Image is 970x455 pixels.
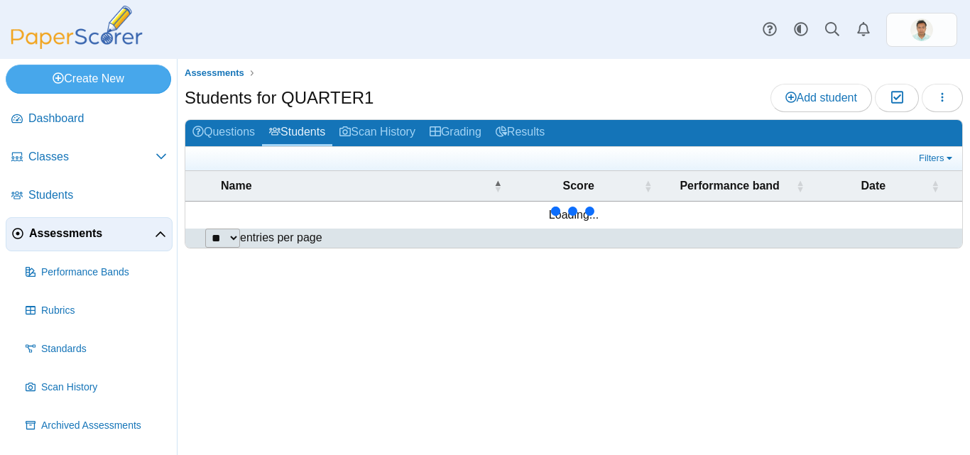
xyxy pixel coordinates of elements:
[6,179,173,213] a: Students
[910,18,933,41] span: adonis maynard pilongo
[931,171,939,201] span: Date : Activate to sort
[20,371,173,405] a: Scan History
[41,419,167,433] span: Archived Assessments
[563,180,594,192] span: Score
[41,304,167,318] span: Rubrics
[181,65,248,82] a: Assessments
[6,102,173,136] a: Dashboard
[185,67,244,78] span: Assessments
[886,13,957,47] a: ps.qM1w65xjLpOGVUdR
[240,231,322,243] label: entries per page
[332,120,423,146] a: Scan History
[41,342,167,356] span: Standards
[915,151,959,165] a: Filters
[28,187,167,203] span: Students
[20,332,173,366] a: Standards
[785,92,857,104] span: Add student
[262,120,332,146] a: Students
[185,202,962,229] td: Loading...
[6,6,148,49] img: PaperScorer
[796,171,805,201] span: Performance band : Activate to sort
[643,171,652,201] span: Score : Activate to sort
[29,226,155,241] span: Assessments
[6,39,148,51] a: PaperScorer
[28,149,156,165] span: Classes
[6,65,171,93] a: Create New
[489,120,552,146] a: Results
[494,171,502,201] span: Name : Activate to invert sorting
[6,141,173,175] a: Classes
[680,180,779,192] span: Performance band
[28,111,167,126] span: Dashboard
[221,180,252,192] span: Name
[848,14,879,45] a: Alerts
[41,380,167,395] span: Scan History
[20,256,173,290] a: Performance Bands
[20,294,173,328] a: Rubrics
[770,84,872,112] a: Add student
[20,409,173,443] a: Archived Assessments
[423,120,489,146] a: Grading
[41,265,167,280] span: Performance Bands
[861,180,886,192] span: Date
[185,86,374,110] h1: Students for QUARTER1
[6,217,173,251] a: Assessments
[910,18,933,41] img: ps.qM1w65xjLpOGVUdR
[185,120,262,146] a: Questions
